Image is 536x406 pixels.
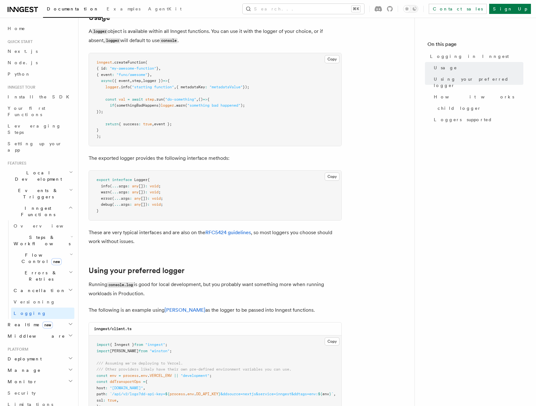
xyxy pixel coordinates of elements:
h4: On this page [427,41,523,51]
p: Running is good for local development, but you probably want something more when running workload... [89,280,342,298]
span: ... [114,196,121,201]
span: } [97,128,99,132]
button: Cancellation [11,285,74,296]
span: : [130,196,132,201]
span: ; [161,202,163,207]
span: Documentation [47,6,99,11]
button: Steps & Workflows [11,232,74,249]
span: await [132,97,143,102]
span: DD_API_KEY [196,392,218,396]
span: from [134,342,143,347]
span: []) [141,196,147,201]
span: logger [161,103,174,108]
span: : [205,85,207,89]
span: : [105,66,108,71]
span: ; [170,349,172,353]
span: args [119,184,128,188]
span: Inngest tour [5,85,35,90]
span: Versioning [14,299,55,304]
code: logger [105,38,120,43]
span: val [119,97,125,102]
span: logger }) [143,78,163,83]
span: ; [209,373,212,378]
span: . [185,392,187,396]
span: Middleware [5,333,65,339]
a: Loggers supported [431,114,523,125]
span: ddTransportOps [110,379,141,384]
button: Errors & Retries [11,267,74,285]
span: : [105,386,108,390]
span: Local Development [5,170,69,182]
span: const [105,97,116,102]
p: These are very typical interfaces and are also on the , so most loggers you choose should work wi... [89,228,342,246]
span: : [147,202,150,207]
span: info [101,184,110,188]
span: Leveraging Steps [8,123,61,135]
a: child logger [435,103,523,114]
span: ${ [165,392,170,396]
span: new [51,258,62,265]
span: args [121,196,130,201]
a: Contact sales [429,4,487,14]
a: Your first Functions [5,103,74,120]
span: Platform [5,347,28,352]
span: ssl [97,398,103,403]
span: } [218,392,221,396]
a: Home [5,23,74,34]
span: }); [97,109,103,114]
span: step [132,78,141,83]
span: event }; [154,122,172,126]
a: Usage [431,62,523,73]
span: Loggers supported [434,116,492,123]
a: Node.js [5,57,74,68]
span: { success [119,122,139,126]
span: Using your preferred logger [434,76,523,89]
span: new [42,322,53,328]
span: ( [145,60,147,65]
span: "development" [181,373,209,378]
span: "inngest" [145,342,165,347]
span: : [147,196,150,201]
a: Next.js [5,46,74,57]
span: env [141,373,147,378]
a: [PERSON_NAME] [165,307,205,313]
button: Copy [325,55,340,63]
span: Overview [14,223,79,228]
span: true [108,398,116,403]
span: Steps & Workflows [11,234,71,247]
span: Setting up your app [8,141,62,153]
span: "func/awesome" [116,72,147,77]
span: const [97,373,108,378]
span: ... [112,184,119,188]
span: logger [105,85,119,89]
span: { [207,97,209,102]
span: VERCEL_ENV [150,373,172,378]
code: inngest/client.ts [94,327,132,331]
span: &ddsource=nextjs&service=inngest&ddtags=env: [221,392,318,396]
span: , [333,392,336,396]
span: Logging in Inngest [430,53,509,59]
span: "something bad happened" [187,103,240,108]
span: : [112,72,114,77]
span: []) [139,190,145,194]
span: ); [97,134,101,139]
span: return [105,122,119,126]
span: any [132,184,139,188]
span: { [147,178,150,182]
span: = [119,373,121,378]
span: ... [112,190,119,194]
span: Flow Control [11,252,70,265]
a: Setting up your app [5,138,74,156]
span: from [139,349,147,353]
a: Logging in Inngest [427,51,523,62]
span: . [147,373,150,378]
span: ( [130,85,132,89]
span: , [143,386,145,390]
span: Security [8,390,36,396]
span: . [139,373,141,378]
span: : [145,184,147,188]
span: : [130,202,132,207]
button: Search...⌘K [243,4,364,14]
span: /// Other providers likely have their own pre-defined environment variables you can use. [97,367,291,372]
span: ` [331,392,333,396]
